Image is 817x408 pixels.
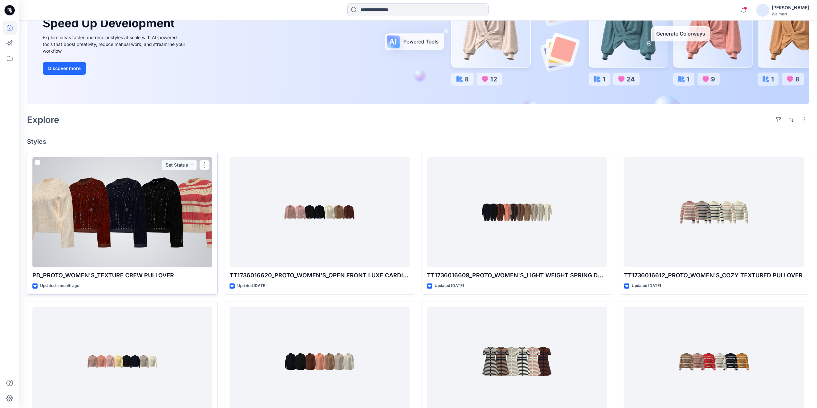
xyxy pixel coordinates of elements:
[772,4,809,12] div: [PERSON_NAME]
[427,271,607,280] p: TT1736016609_PROTO_WOMEN'S_LIGHT WEIGHT SPRING DUSTER
[43,62,187,75] a: Discover more
[237,282,266,289] p: Updated [DATE]
[435,282,464,289] p: Updated [DATE]
[40,282,79,289] p: Updated a month ago
[32,271,212,280] p: PD_PROTO_WOMEN'S_TEXTURE CREW PULLOVER
[27,138,809,145] h4: Styles
[43,34,187,54] div: Explore ideas faster and recolor styles at scale with AI-powered tools that boost creativity, red...
[427,157,607,267] a: TT1736016609_PROTO_WOMEN'S_LIGHT WEIGHT SPRING DUSTER
[624,157,804,267] a: TT1736016612_PROTO_WOMEN'S_COZY TEXTURED PULLOVER
[32,157,212,267] a: PD_PROTO_WOMEN'S_TEXTURE CREW PULLOVER
[624,271,804,280] p: TT1736016612_PROTO_WOMEN'S_COZY TEXTURED PULLOVER
[632,282,661,289] p: Updated [DATE]
[43,62,86,75] button: Discover more
[27,115,59,125] h2: Explore
[230,157,409,267] a: TT1736016620_PROTO_WOMEN'S_OPEN FRONT LUXE CARDIGAN
[230,271,409,280] p: TT1736016620_PROTO_WOMEN'S_OPEN FRONT LUXE CARDIGAN
[756,4,769,17] img: avatar
[772,12,809,16] div: Walmart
